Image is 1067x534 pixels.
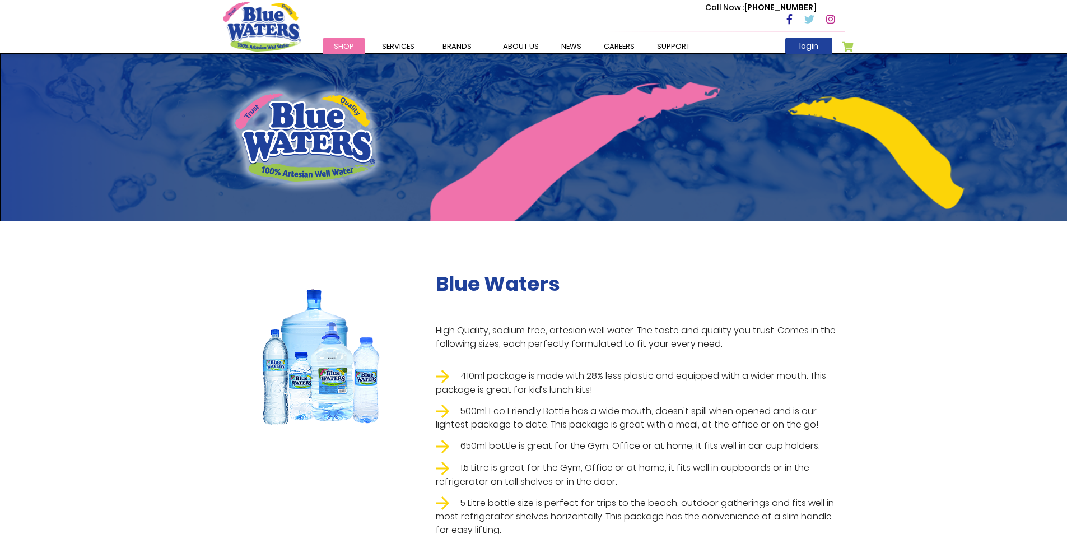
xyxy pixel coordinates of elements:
[436,405,845,432] li: 500ml Eco Friendly Bottle has a wide mouth, doesn't spill when opened and is our lightest package...
[223,2,301,51] a: store logo
[436,369,845,397] li: 410ml package is made with 28% less plastic and equipped with a wider mouth. This package is grea...
[436,324,845,351] p: High Quality, sodium free, artesian well water. The taste and quality you trust. Comes in the fol...
[442,41,472,52] span: Brands
[705,2,744,13] span: Call Now :
[334,41,354,52] span: Shop
[593,38,646,54] a: careers
[550,38,593,54] a: News
[492,38,550,54] a: about us
[436,439,845,453] li: 650ml bottle is great for the Gym, Office or at home, it fits well in car cup holders.
[705,2,817,13] p: [PHONE_NUMBER]
[646,38,701,54] a: support
[382,41,414,52] span: Services
[785,38,832,54] a: login
[436,461,845,489] li: 1.5 Litre is great for the Gym, Office or at home, it fits well in cupboards or in the refrigerat...
[436,272,845,296] h2: Blue Waters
